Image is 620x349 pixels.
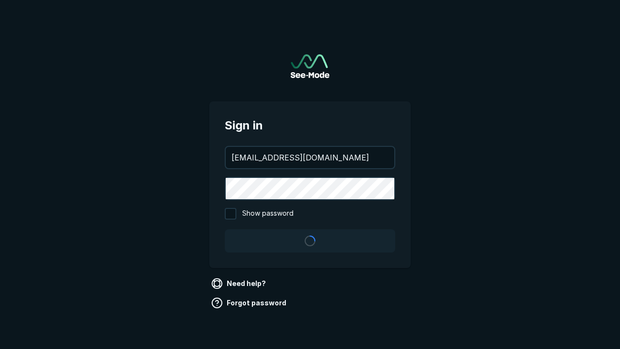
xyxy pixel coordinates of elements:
a: Go to sign in [291,54,329,78]
img: See-Mode Logo [291,54,329,78]
span: Show password [242,208,294,220]
a: Forgot password [209,295,290,311]
span: Sign in [225,117,395,134]
a: Need help? [209,276,270,291]
input: your@email.com [226,147,394,168]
